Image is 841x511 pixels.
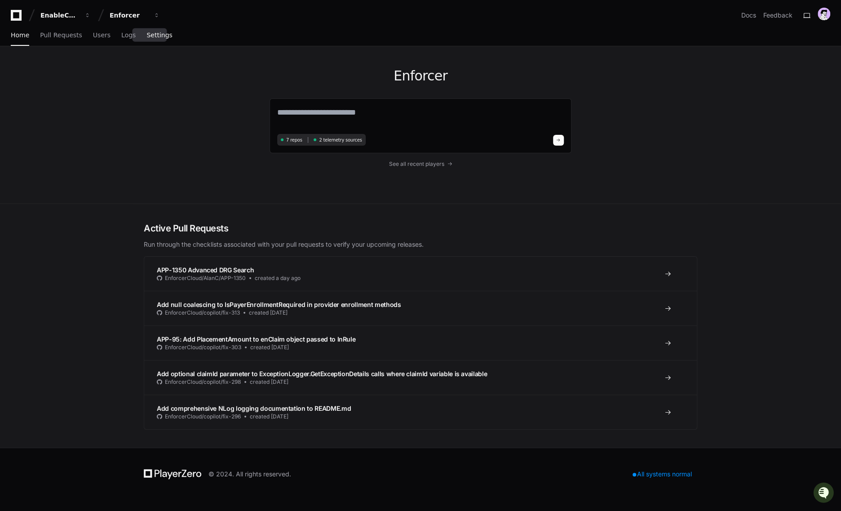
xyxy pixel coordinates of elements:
span: APP-95: Add PlacementAmount to enClaim object passed to InRule [157,335,355,343]
a: Add null coalescing to IsPayerEnrollmentRequired in provider enrollment methodsEnforcerCloud/copi... [144,291,697,325]
iframe: Open customer support [812,481,837,506]
a: Add comprehensive NLog logging documentation to README.mdEnforcerCloud/copilot/fix-296created [DATE] [144,395,697,429]
h2: Active Pull Requests [144,222,697,235]
div: All systems normal [627,468,697,480]
span: Logs [121,32,136,38]
span: EnforcerCloud/copilot/fix-296 [165,413,241,420]
img: PlayerZero [9,9,27,27]
button: EnableComp [37,7,94,23]
span: APP-1350 Advanced DRG Search [157,266,254,274]
a: Home [11,25,29,46]
span: See all recent players [389,160,444,168]
a: Logs [121,25,136,46]
span: created [DATE] [250,378,288,386]
span: Add comprehensive NLog logging documentation to README.md [157,404,351,412]
div: EnableComp [40,11,79,20]
span: Settings [146,32,172,38]
span: EnforcerCloud/copilot/fix-313 [165,309,240,316]
span: 2 telemetry sources [319,137,362,143]
img: avatar [818,8,830,20]
span: created [DATE] [250,413,288,420]
span: created a day ago [255,275,301,282]
a: Settings [146,25,172,46]
img: 1756235613930-3d25f9e4-fa56-45dd-b3ad-e072dfbd1548 [9,67,25,83]
span: EnforcerCloud/copilot/fix-298 [165,378,241,386]
div: Welcome [9,36,164,50]
span: Users [93,32,111,38]
span: EnforcerCloud/copilot/fix-303 [165,344,241,351]
div: © 2024. All rights reserved. [208,470,291,479]
a: APP-1350 Advanced DRG SearchEnforcerCloud/AlanC/APP-1350created a day ago [144,257,697,291]
button: Feedback [763,11,792,20]
span: Pull Requests [40,32,82,38]
a: Docs [741,11,756,20]
span: 7 repos [286,137,302,143]
a: Powered byPylon [63,94,109,101]
h1: Enforcer [270,68,571,84]
span: created [DATE] [249,309,288,316]
div: We're offline, but we'll be back soon! [31,76,130,83]
a: Pull Requests [40,25,82,46]
a: Add optional claimId parameter to ExceptionLogger.GetExceptionDetails calls where claimId variabl... [144,360,697,395]
p: Run through the checklists associated with your pull requests to verify your upcoming releases. [144,240,697,249]
a: Users [93,25,111,46]
span: Add optional claimId parameter to ExceptionLogger.GetExceptionDetails calls where claimId variabl... [157,370,487,378]
span: Pylon [89,94,109,101]
button: Start new chat [153,70,164,80]
div: Start new chat [31,67,147,76]
span: EnforcerCloud/AlanC/APP-1350 [165,275,246,282]
span: Add null coalescing to IsPayerEnrollmentRequired in provider enrollment methods [157,301,401,308]
a: See all recent players [270,160,571,168]
span: created [DATE] [250,344,289,351]
a: APP-95: Add PlacementAmount to enClaim object passed to InRuleEnforcerCloud/copilot/fix-303create... [144,325,697,360]
div: Enforcer [110,11,148,20]
button: Enforcer [106,7,164,23]
span: Home [11,32,29,38]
